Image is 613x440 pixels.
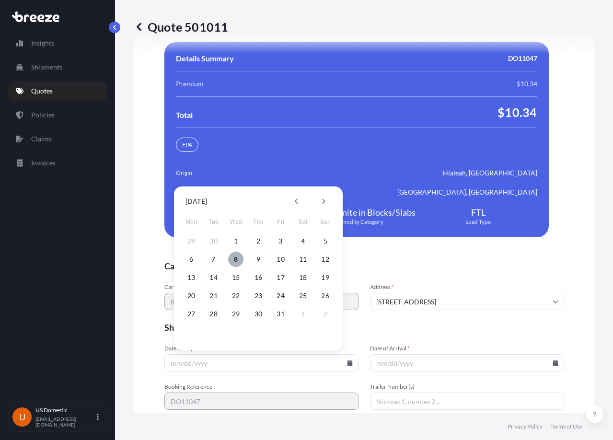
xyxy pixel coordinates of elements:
[318,252,333,267] button: 12
[184,270,199,285] button: 13
[164,354,359,371] input: mm/dd/yyyy
[318,288,333,303] button: 26
[318,270,333,285] button: 19
[508,423,543,430] a: Privacy Policy
[251,306,266,322] button: 30
[294,212,312,232] span: Saturday
[330,218,383,226] span: Commodity Category
[176,79,204,89] span: Premium
[31,62,62,72] p: Shipments
[8,58,107,77] a: Shipments
[228,288,243,303] button: 22
[397,187,537,197] span: [GEOGRAPHIC_DATA], [GEOGRAPHIC_DATA]
[206,288,221,303] button: 21
[176,138,198,152] div: FPA
[31,110,55,120] p: Policies
[273,270,289,285] button: 17
[227,212,244,232] span: Wednesday
[295,252,311,267] button: 11
[228,306,243,322] button: 29
[164,393,359,410] input: Your internal reference
[206,306,221,322] button: 28
[164,260,564,272] span: Cargo Owner Details
[370,393,564,410] input: Number1, number2,...
[206,233,221,249] button: 30
[370,383,564,391] span: Trailer Number(s)
[176,168,230,178] span: Origin
[134,19,228,35] p: Quote 501011
[251,233,266,249] button: 2
[517,79,537,89] span: $10.34
[317,212,334,232] span: Sunday
[295,233,311,249] button: 4
[295,306,311,322] button: 1
[370,354,564,371] input: mm/dd/yyyy
[228,270,243,285] button: 15
[370,412,564,419] span: Insert comma-separated numbers
[471,207,486,218] span: FTL
[184,288,199,303] button: 20
[8,81,107,101] a: Quotes
[205,212,222,232] span: Tuesday
[31,134,52,144] p: Claims
[318,306,333,322] button: 2
[228,233,243,249] button: 1
[184,252,199,267] button: 6
[184,306,199,322] button: 27
[251,288,266,303] button: 23
[35,406,95,414] p: US Domestic
[370,345,564,352] span: Date of Arrival
[206,252,221,267] button: 7
[185,196,207,207] div: [DATE]
[228,252,243,267] button: 8
[8,105,107,125] a: Policies
[8,129,107,149] a: Claims
[176,110,193,120] span: Total
[298,207,416,218] span: Marble/Granite in Blocks/Slabs
[273,252,289,267] button: 10
[8,34,107,53] a: Insights
[273,306,289,322] button: 31
[550,423,582,430] a: Terms of Use
[164,345,359,352] span: Date of Departure
[183,212,200,232] span: Monday
[370,293,564,310] input: Cargo owner address
[272,212,289,232] span: Friday
[184,233,199,249] button: 29
[250,212,267,232] span: Thursday
[19,412,25,422] span: U
[295,288,311,303] button: 25
[206,270,221,285] button: 14
[251,252,266,267] button: 9
[164,322,564,333] span: Shipment details
[31,158,56,168] p: Invoices
[370,283,564,291] span: Address
[31,38,54,48] p: Insights
[273,288,289,303] button: 24
[273,233,289,249] button: 3
[465,218,491,226] span: Load Type
[295,270,311,285] button: 18
[164,383,359,391] span: Booking Reference
[318,233,333,249] button: 5
[8,153,107,173] a: Invoices
[443,168,537,178] span: Hialeah, [GEOGRAPHIC_DATA]
[31,86,53,96] p: Quotes
[176,54,234,63] span: Details Summary
[35,416,95,428] p: [EMAIL_ADDRESS][DOMAIN_NAME]
[164,283,359,291] span: Cargo Owner Name
[251,270,266,285] button: 16
[508,54,537,63] span: DO11047
[497,104,537,120] span: $10.34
